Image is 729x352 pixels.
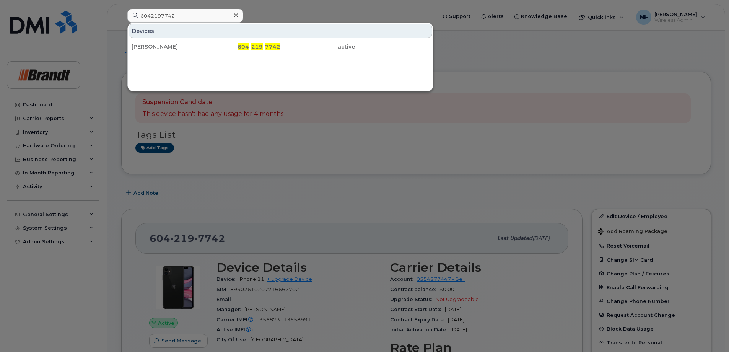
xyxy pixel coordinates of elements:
div: active [280,43,355,51]
span: 7742 [265,43,280,50]
span: 219 [251,43,263,50]
div: Devices [129,24,432,38]
div: - - [206,43,281,51]
span: 604 [238,43,249,50]
a: [PERSON_NAME]604-219-7742active- [129,40,432,54]
div: - [355,43,430,51]
div: [PERSON_NAME] [132,43,206,51]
